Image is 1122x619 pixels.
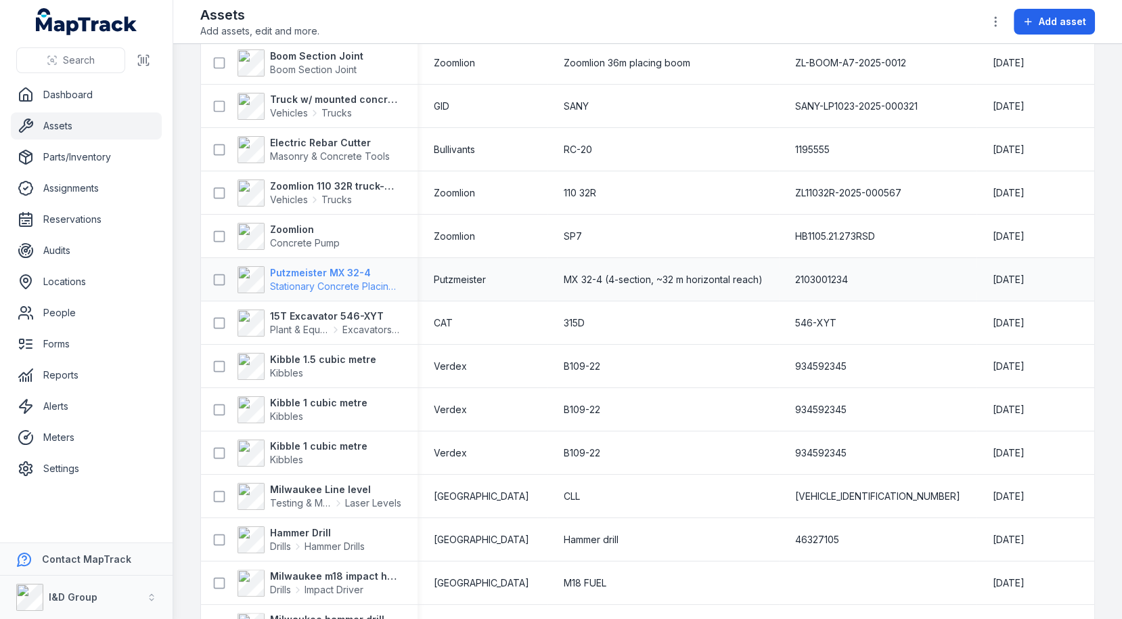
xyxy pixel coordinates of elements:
[993,230,1025,242] span: [DATE]
[36,8,137,35] a: MapTrack
[993,186,1025,200] time: 02/05/2026, 10:00:00 pm
[795,490,960,503] span: [VEHICLE_IDENTIFICATION_NUMBER]
[564,360,600,373] span: B109-22
[564,533,619,547] span: Hammer drill
[993,533,1025,547] time: 21/09/2025, 8:00:00 am
[434,360,467,373] span: Verdex
[11,393,162,420] a: Alerts
[270,193,308,207] span: Vehicles
[270,237,340,249] span: Concrete Pump
[564,56,690,70] span: Zoomlion 36m placing boom
[795,316,836,330] span: 546-XYT
[11,144,162,171] a: Parts/Inventory
[993,403,1025,417] time: 15/07/2025, 10:00:00 pm
[434,576,529,590] span: [GEOGRAPHIC_DATA]
[564,576,606,590] span: M18 FUEL
[11,455,162,482] a: Settings
[993,143,1025,156] time: 01/09/2025, 10:00:00 pm
[270,280,423,292] span: Stationary Concrete Placing Boom
[993,100,1025,112] span: [DATE]
[795,403,847,417] span: 934592345
[270,136,390,150] strong: Electric Rebar Cutter
[270,367,303,379] span: Kibbles
[270,540,291,553] span: Drills
[321,106,352,120] span: Trucks
[564,490,580,503] span: CLL
[434,230,475,243] span: Zoomlion
[434,186,475,200] span: Zoomlion
[342,323,401,337] span: Excavators & Plant
[795,446,847,460] span: 934592345
[270,570,401,583] strong: Milwaukee m18 impact hammer drill
[993,56,1025,70] time: 10/02/2026, 9:00:00 pm
[270,496,332,510] span: Testing & Measuring Equipment
[993,576,1025,590] time: 08/12/2025, 8:00:00 am
[434,273,486,286] span: Putzmeister
[434,533,529,547] span: [GEOGRAPHIC_DATA]
[270,583,291,597] span: Drills
[49,591,97,603] strong: I&D Group
[993,144,1025,155] span: [DATE]
[238,483,401,510] a: Milwaukee Line levelTesting & Measuring EquipmentLaser Levels
[270,266,401,280] strong: Putzmeister MX 32-4
[564,316,585,330] span: 315D
[993,100,1025,113] time: 15/07/2025, 10:00:00 pm
[321,193,352,207] span: Trucks
[238,136,390,163] a: Electric Rebar CutterMasonry & Concrete Tools
[200,5,319,24] h2: Assets
[1014,9,1095,35] button: Add asset
[270,93,401,106] strong: Truck w/ mounted concrete pump
[993,447,1025,458] span: [DATE]
[270,150,390,162] span: Masonry & Concrete Tools
[345,496,401,510] span: Laser Levels
[993,316,1025,330] time: 07/08/2025, 10:00:00 pm
[270,49,363,63] strong: Boom Section Joint
[42,553,131,565] strong: Contact MapTrack
[993,404,1025,415] span: [DATE]
[993,187,1025,198] span: [DATE]
[434,56,475,70] span: Zoomlion
[238,49,363,77] a: Boom Section JointBoom Section Joint
[993,317,1025,328] span: [DATE]
[795,533,839,547] span: 46327105
[270,454,303,465] span: Kibbles
[564,273,763,286] span: MX 32-4 (4-section, ~32 m horizontal reach)
[993,490,1025,502] span: [DATE]
[270,179,401,193] strong: Zoomlion 110 32R truck-mounted concrete pump
[434,446,467,460] span: Verdex
[993,490,1025,503] time: 09/07/2025, 8:00:00 am
[564,403,600,417] span: B109-22
[434,316,453,330] span: CAT
[305,583,363,597] span: Impact Driver
[305,540,365,553] span: Hammer Drills
[238,396,367,423] a: Kibble 1 cubic metreKibbles
[270,106,308,120] span: Vehicles
[993,274,1025,285] span: [DATE]
[993,273,1025,286] time: 01/04/2026, 9:00:00 pm
[270,410,303,422] span: Kibbles
[11,424,162,451] a: Meters
[434,403,467,417] span: Verdex
[434,143,475,156] span: Bullivants
[11,112,162,140] a: Assets
[270,483,401,496] strong: Milwaukee Line level
[564,186,596,200] span: 110 32R
[270,223,340,236] strong: Zoomlion
[564,230,582,243] span: SP7
[11,268,162,295] a: Locations
[238,179,401,207] a: Zoomlion 110 32R truck-mounted concrete pumpVehiclesTrucks
[238,353,376,380] a: Kibble 1.5 cubic metreKibbles
[238,309,401,337] a: 15T Excavator 546-XYTPlant & EquipmentExcavators & Plant
[11,81,162,108] a: Dashboard
[200,24,319,38] span: Add assets, edit and more.
[11,299,162,326] a: People
[564,100,589,113] span: SANY
[795,143,830,156] span: 1195555
[434,490,529,503] span: [GEOGRAPHIC_DATA]
[11,175,162,202] a: Assignments
[564,143,592,156] span: RC-20
[270,309,401,323] strong: 15T Excavator 546-XYT
[434,100,449,113] span: GID
[795,273,848,286] span: 2103001234
[11,237,162,264] a: Audits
